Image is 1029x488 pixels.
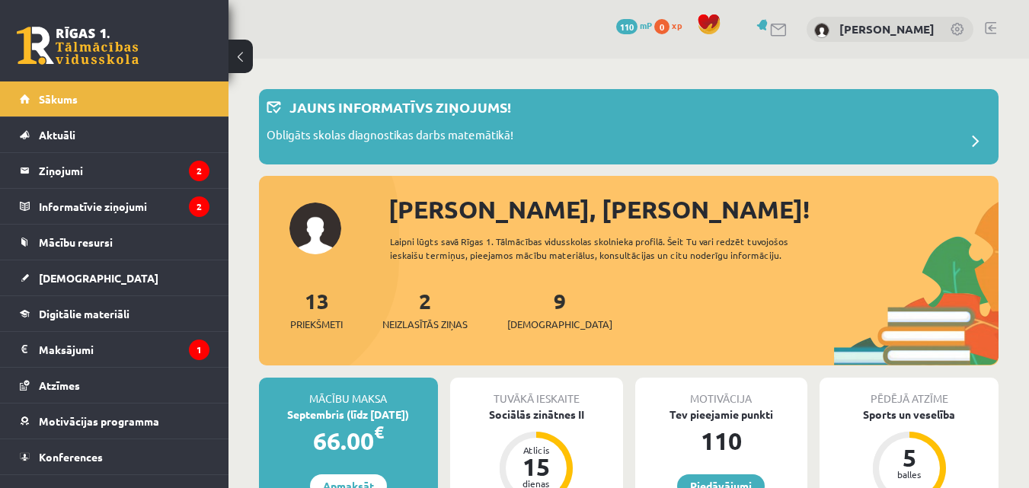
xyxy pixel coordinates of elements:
div: 110 [635,423,808,459]
div: 15 [513,455,559,479]
div: [PERSON_NAME], [PERSON_NAME]! [388,191,999,228]
a: Jauns informatīvs ziņojums! Obligāts skolas diagnostikas darbs matemātikā! [267,97,991,157]
span: Sākums [39,92,78,106]
a: Aktuāli [20,117,209,152]
a: Motivācijas programma [20,403,209,439]
a: 13Priekšmeti [290,287,343,332]
a: Rīgas 1. Tālmācības vidusskola [17,27,139,65]
a: Mācību resursi [20,225,209,260]
legend: Informatīvie ziņojumi [39,189,209,224]
span: Motivācijas programma [39,414,159,428]
div: Atlicis [513,445,559,455]
a: [PERSON_NAME] [839,21,935,37]
span: [DEMOGRAPHIC_DATA] [507,317,612,332]
span: mP [640,19,652,31]
a: [DEMOGRAPHIC_DATA] [20,260,209,295]
span: Priekšmeti [290,317,343,332]
div: Mācību maksa [259,378,438,407]
span: Aktuāli [39,128,75,142]
a: 9[DEMOGRAPHIC_DATA] [507,287,612,332]
a: Konferences [20,439,209,474]
span: Mācību resursi [39,235,113,249]
div: 5 [887,445,932,470]
a: Informatīvie ziņojumi2 [20,189,209,224]
div: Pēdējā atzīme [820,378,999,407]
span: € [374,421,384,443]
a: 0 xp [654,19,689,31]
div: Sports un veselība [820,407,999,423]
div: Tuvākā ieskaite [450,378,623,407]
span: [DEMOGRAPHIC_DATA] [39,271,158,285]
div: Laipni lūgts savā Rīgas 1. Tālmācības vidusskolas skolnieka profilā. Šeit Tu vari redzēt tuvojošo... [390,234,834,262]
legend: Ziņojumi [39,153,209,188]
div: 66.00 [259,423,438,459]
span: Neizlasītās ziņas [382,317,468,332]
span: Digitālie materiāli [39,307,129,321]
span: Konferences [39,450,103,464]
a: 110 mP [616,19,652,31]
a: Sākums [20,81,209,116]
div: Sociālās zinātnes II [450,407,623,423]
i: 2 [189,161,209,181]
i: 1 [189,340,209,360]
span: xp [672,19,682,31]
a: Ziņojumi2 [20,153,209,188]
legend: Maksājumi [39,332,209,367]
a: 2Neizlasītās ziņas [382,287,468,332]
span: 110 [616,19,638,34]
img: Heidija Močane [814,23,829,38]
div: balles [887,470,932,479]
i: 2 [189,196,209,217]
span: Atzīmes [39,378,80,392]
div: Motivācija [635,378,808,407]
div: Septembris (līdz [DATE]) [259,407,438,423]
span: 0 [654,19,669,34]
div: dienas [513,479,559,488]
p: Obligāts skolas diagnostikas darbs matemātikā! [267,126,513,148]
a: Atzīmes [20,368,209,403]
a: Maksājumi1 [20,332,209,367]
a: Digitālie materiāli [20,296,209,331]
p: Jauns informatīvs ziņojums! [289,97,511,117]
div: Tev pieejamie punkti [635,407,808,423]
